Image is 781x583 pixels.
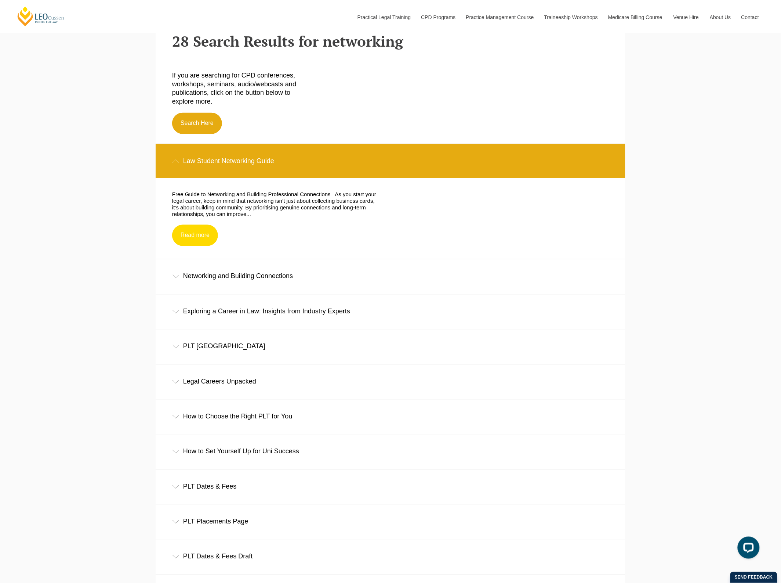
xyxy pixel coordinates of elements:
div: PLT [GEOGRAPHIC_DATA] [156,330,625,364]
a: Medicare Billing Course [603,1,668,33]
div: PLT Placements Page [156,505,625,539]
a: CPD Programs [415,1,460,33]
a: Traineeship Workshops [539,1,603,33]
div: Exploring a Career in Law: Insights from Industry Experts [156,295,625,329]
a: Contact [736,1,764,33]
a: Venue Hire [668,1,704,33]
a: Search Here [172,113,222,134]
p: If you are searching for CPD conferences, workshops, seminars, audio/webcasts and publications, c... [172,71,310,106]
a: Practice Management Course [461,1,539,33]
iframe: LiveChat chat widget [732,534,763,565]
div: PLT Dates & Fees [156,470,625,504]
a: [PERSON_NAME] Centre for Law [17,6,65,27]
div: PLT Dates & Fees Draft [156,540,625,574]
div: How to Choose the Right PLT for You [156,400,625,434]
div: Networking and Building Connections [156,259,625,294]
div: Law Student Networking Guide [156,144,625,178]
div: Legal Careers Unpacked [156,365,625,399]
div: How to Set Yourself Up for Uni Success [156,435,625,469]
h2: 28 Search Results for networking [172,33,609,49]
p: Free Guide to Networking and Building Professional Connections As you start your legal career, ke... [172,191,379,217]
a: Read more [172,225,218,246]
a: About Us [704,1,736,33]
a: Practical Legal Training [352,1,416,33]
